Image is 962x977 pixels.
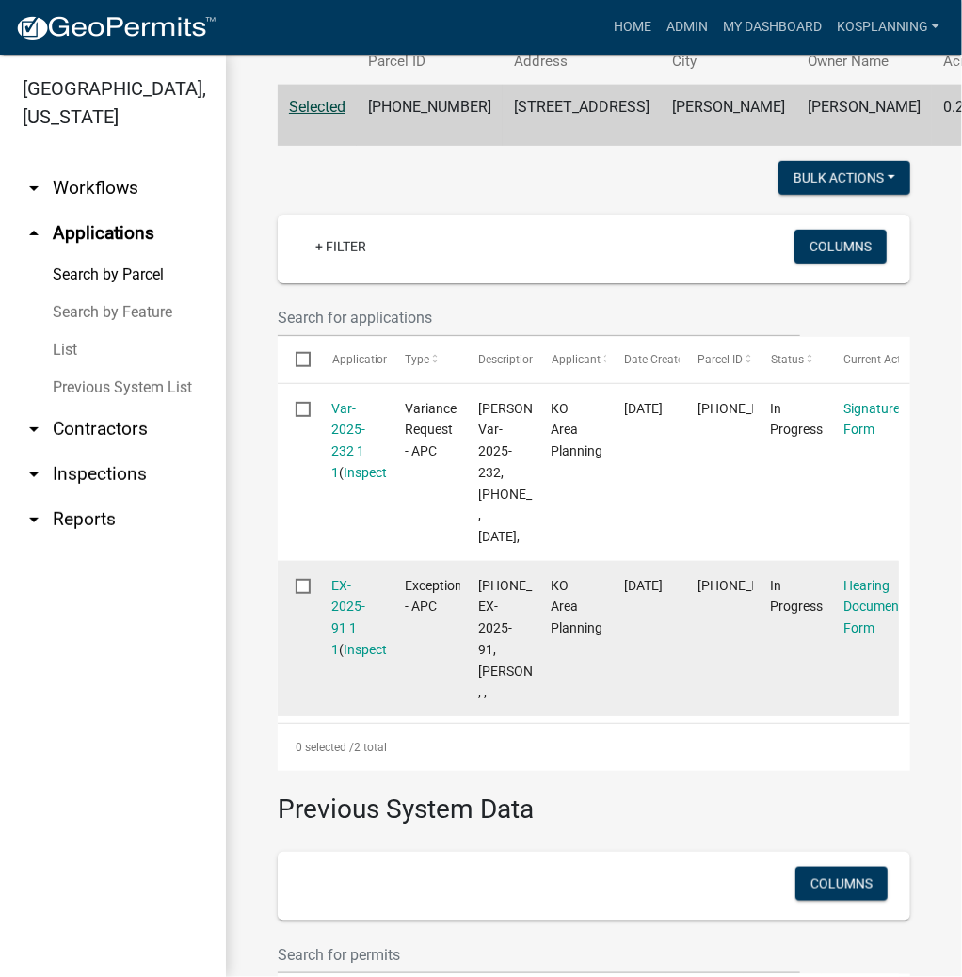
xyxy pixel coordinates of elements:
[624,578,663,593] span: 08/08/2025
[697,353,743,366] span: Parcel ID
[503,85,661,147] td: [STREET_ADDRESS]
[796,40,932,84] th: Owner Name
[23,177,45,200] i: arrow_drop_down
[278,298,800,337] input: Search for applications
[23,418,45,440] i: arrow_drop_down
[796,85,932,147] td: [PERSON_NAME]
[300,230,381,264] a: + Filter
[332,578,366,657] a: EX-2025-91 1 1
[357,40,503,84] th: Parcel ID
[771,353,804,366] span: Status
[478,578,592,700] span: 025-084-090, EX-2025-91, Todd Anderson, , ,
[659,9,715,45] a: Admin
[795,867,888,901] button: Columns
[387,337,460,382] datatable-header-cell: Type
[843,401,900,438] a: Signature Form
[332,575,369,661] div: ( )
[661,85,796,147] td: [PERSON_NAME]
[624,401,663,416] span: 08/08/2025
[345,642,412,657] a: Inspections
[278,724,910,771] div: 2 total
[552,401,603,459] span: KO Area Planning
[278,337,313,382] datatable-header-cell: Select
[843,578,904,636] a: Hearing Document Form
[478,353,536,366] span: Description
[697,578,809,593] span: 025-084-090
[278,936,800,974] input: Search for permits
[345,465,412,480] a: Inspections
[478,401,592,545] span: Todd Anderson, Var-2025-232, 025-084-090, , 09/08/2025,
[606,9,659,45] a: Home
[460,337,534,382] datatable-header-cell: Description
[23,463,45,486] i: arrow_drop_down
[503,40,661,84] th: Address
[405,401,457,459] span: Variance Request - APC
[606,337,680,382] datatable-header-cell: Date Created
[313,337,387,382] datatable-header-cell: Application Number
[697,401,809,416] span: 025-084-090
[715,9,829,45] a: My Dashboard
[843,353,922,366] span: Current Activity
[552,578,603,636] span: KO Area Planning
[624,353,690,366] span: Date Created
[332,401,366,480] a: Var-2025-232 1 1
[794,230,887,264] button: Columns
[23,508,45,531] i: arrow_drop_down
[405,578,462,615] span: Exception - APC
[771,578,824,615] span: In Progress
[357,85,503,147] td: [PHONE_NUMBER]
[771,401,824,438] span: In Progress
[826,337,899,382] datatable-header-cell: Current Activity
[296,741,354,754] span: 0 selected /
[661,40,796,84] th: City
[778,161,910,195] button: Bulk Actions
[680,337,753,382] datatable-header-cell: Parcel ID
[23,222,45,245] i: arrow_drop_up
[829,9,947,45] a: kosplanning
[289,98,345,116] a: Selected
[405,353,429,366] span: Type
[332,353,435,366] span: Application Number
[278,771,910,829] h3: Previous System Data
[332,398,369,484] div: ( )
[533,337,606,382] datatable-header-cell: Applicant
[552,353,601,366] span: Applicant
[753,337,826,382] datatable-header-cell: Status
